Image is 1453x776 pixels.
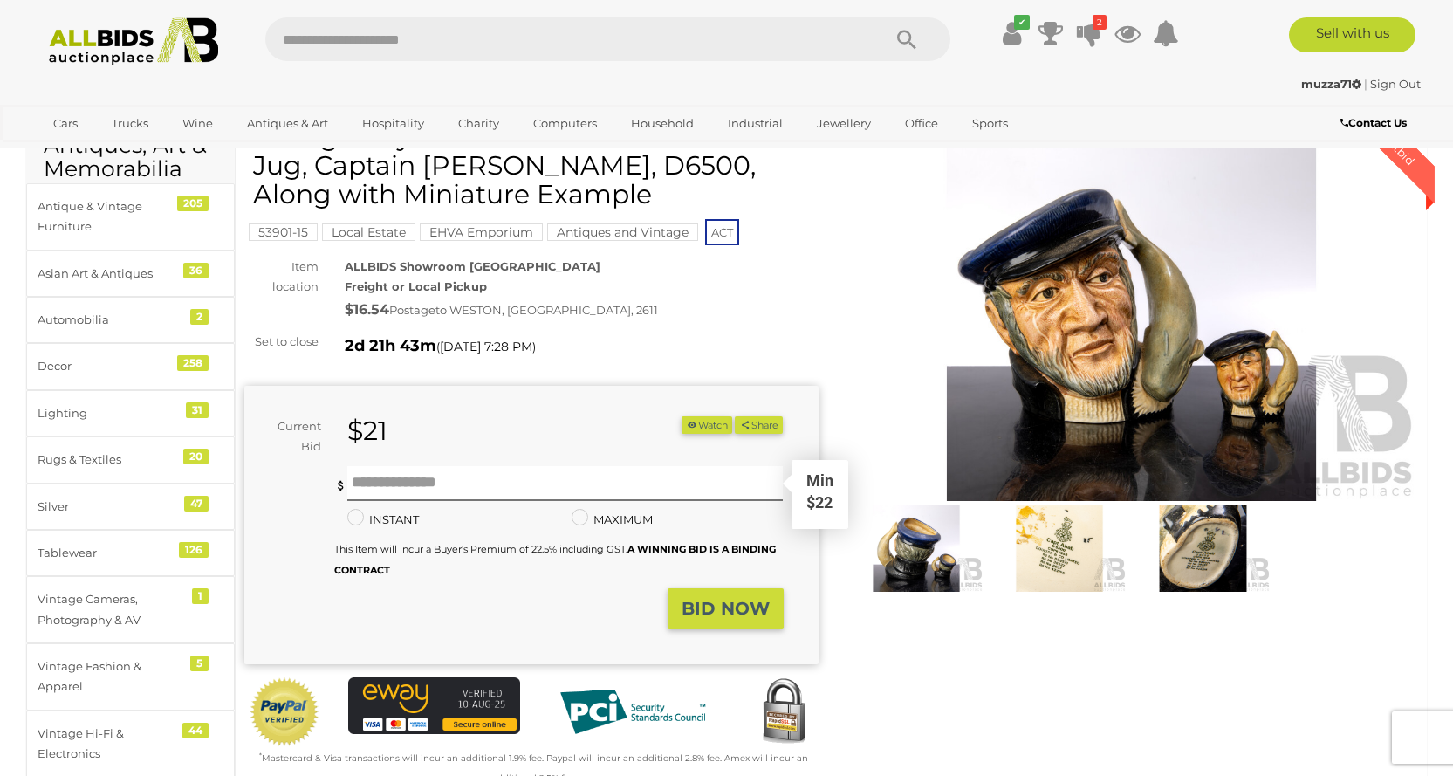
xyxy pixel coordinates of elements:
[334,543,776,575] b: A WINNING BID IS A BINDING CONTRACT
[38,196,182,237] div: Antique & Vintage Furniture
[705,219,739,245] span: ACT
[42,109,89,138] a: Cars
[322,223,415,241] mark: Local Estate
[1370,77,1421,91] a: Sign Out
[183,449,209,464] div: 20
[347,510,419,530] label: INSTANT
[849,505,984,592] img: Vintage Royal Doulton Porcelain Character Jug, Captain Ahab, D6500, Along with Miniature Example
[845,131,1419,501] img: Vintage Royal Doulton Porcelain Character Jug, Captain Ahab, D6500, Along with Miniature Example
[1289,17,1415,52] a: Sell with us
[334,543,776,575] small: This Item will incur a Buyer's Premium of 22.5% including GST.
[345,301,389,318] strong: $16.54
[436,340,536,354] span: ( )
[435,303,658,317] span: to WESTON, [GEOGRAPHIC_DATA], 2611
[682,416,732,435] li: Watch this item
[26,297,235,343] a: Automobilia 2
[793,470,846,527] div: Min $22
[999,17,1025,49] a: ✔
[547,223,698,241] mark: Antiques and Vintage
[347,415,387,447] strong: $21
[1014,15,1030,30] i: ✔
[190,656,209,671] div: 5
[183,263,209,278] div: 36
[171,109,224,138] a: Wine
[249,677,320,747] img: Official PayPal Seal
[682,598,770,619] strong: BID NOW
[522,109,608,138] a: Computers
[348,677,521,735] img: eWAY Payment Gateway
[420,223,543,241] mark: EHVA Emporium
[1354,105,1435,185] div: Outbid
[322,225,415,239] a: Local Estate
[1135,505,1270,592] img: Vintage Royal Doulton Porcelain Character Jug, Captain Ahab, D6500, Along with Miniature Example
[546,677,719,746] img: PCI DSS compliant
[179,542,209,558] div: 126
[26,390,235,436] a: Lighting 31
[192,588,209,604] div: 1
[668,588,784,629] button: BID NOW
[44,134,217,182] h2: Antiques, Art & Memorabilia
[182,723,209,738] div: 44
[236,109,339,138] a: Antiques & Art
[38,543,182,563] div: Tablewear
[100,109,160,138] a: Trucks
[351,109,435,138] a: Hospitality
[38,497,182,517] div: Silver
[249,225,318,239] a: 53901-15
[894,109,949,138] a: Office
[38,724,182,765] div: Vintage Hi-Fi & Electronics
[253,122,814,209] h1: Vintage Royal Doulton Porcelain Character Jug, Captain [PERSON_NAME], D6500, Along with Miniature...
[620,109,705,138] a: Household
[26,436,235,483] a: Rugs & Textiles 20
[231,332,332,352] div: Set to close
[26,576,235,643] a: Vintage Cameras, Photography & AV 1
[231,257,332,298] div: Item location
[1340,116,1407,129] b: Contact Us
[1093,15,1107,30] i: 2
[177,355,209,371] div: 258
[39,17,229,65] img: Allbids.com.au
[716,109,794,138] a: Industrial
[38,310,182,330] div: Automobilia
[38,264,182,284] div: Asian Art & Antiques
[38,589,182,630] div: Vintage Cameras, Photography & AV
[186,402,209,418] div: 31
[1364,77,1367,91] span: |
[863,17,950,61] button: Search
[42,138,188,167] a: [GEOGRAPHIC_DATA]
[682,416,732,435] button: Watch
[26,251,235,297] a: Asian Art & Antiques 36
[244,416,334,457] div: Current Bid
[1340,113,1411,133] a: Contact Us
[26,530,235,576] a: Tablewear 126
[992,505,1127,592] img: Vintage Royal Doulton Porcelain Character Jug, Captain Ahab, D6500, Along with Miniature Example
[190,309,209,325] div: 2
[345,279,487,293] strong: Freight or Local Pickup
[735,416,783,435] button: Share
[1076,17,1102,49] a: 2
[38,450,182,470] div: Rugs & Textiles
[749,677,819,747] img: Secured by Rapid SSL
[26,183,235,251] a: Antique & Vintage Furniture 205
[38,656,182,697] div: Vintage Fashion & Apparel
[440,339,532,354] span: [DATE] 7:28 PM
[249,223,318,241] mark: 53901-15
[547,225,698,239] a: Antiques and Vintage
[345,259,600,273] strong: ALLBIDS Showroom [GEOGRAPHIC_DATA]
[26,343,235,389] a: Decor 258
[38,356,182,376] div: Decor
[345,336,436,355] strong: 2d 21h 43m
[961,109,1019,138] a: Sports
[572,510,653,530] label: MAXIMUM
[805,109,882,138] a: Jewellery
[177,196,209,211] div: 205
[345,298,819,323] div: Postage
[26,484,235,530] a: Silver 47
[447,109,511,138] a: Charity
[38,403,182,423] div: Lighting
[26,643,235,711] a: Vintage Fashion & Apparel 5
[1301,77,1361,91] strong: muzza71
[184,496,209,512] div: 47
[420,225,543,239] a: EHVA Emporium
[1301,77,1364,91] a: muzza71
